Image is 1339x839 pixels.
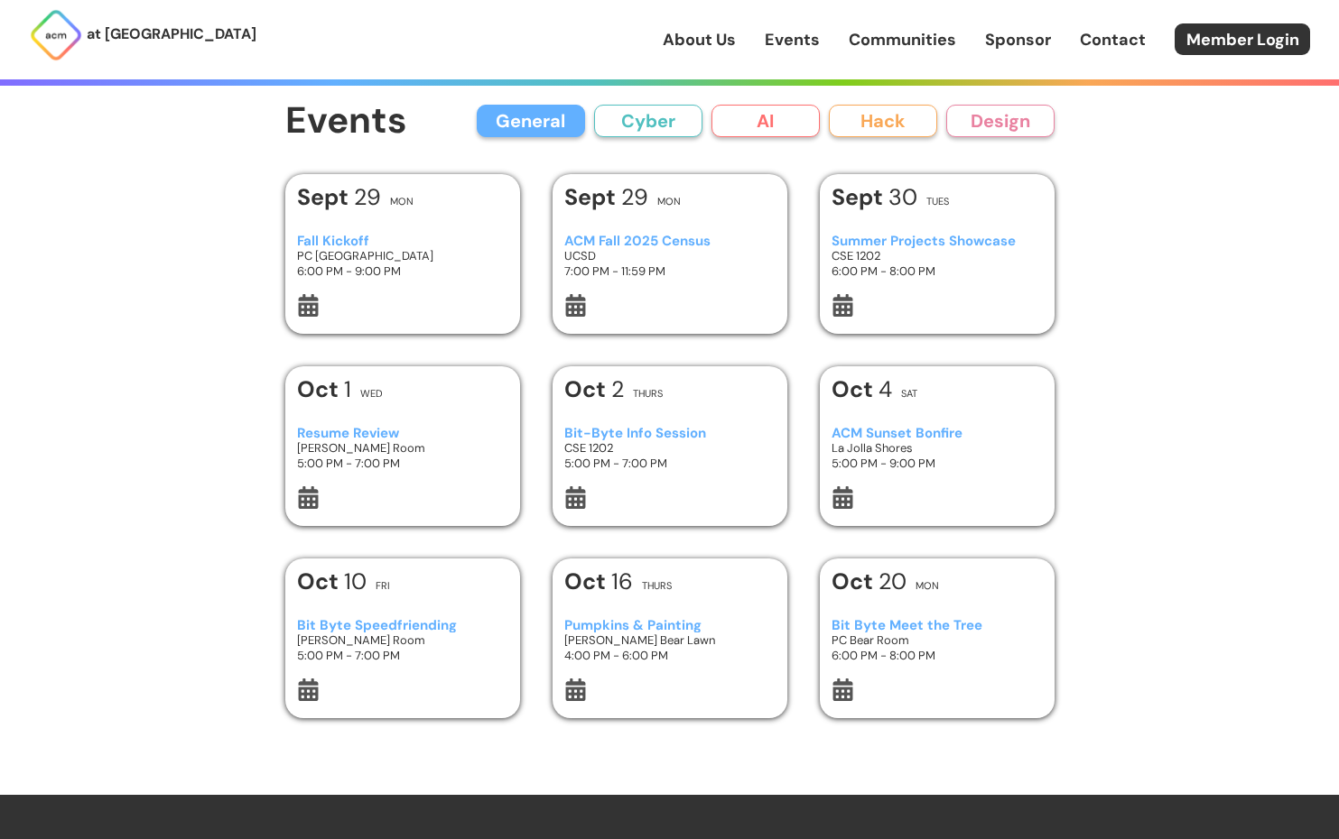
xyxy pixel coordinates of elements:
a: Communities [849,28,956,51]
h1: 29 [564,186,648,208]
h3: 5:00 PM - 7:00 PM [297,456,507,471]
h2: Wed [360,389,383,399]
h2: Mon [916,581,939,591]
a: Sponsor [985,28,1051,51]
h3: UCSD [564,248,775,263]
p: at [GEOGRAPHIC_DATA] [87,23,256,46]
h2: Thurs [633,389,663,399]
h1: 1 [297,378,351,401]
b: Sept [297,182,354,212]
b: Oct [297,567,344,596]
img: ACM Logo [29,8,83,62]
b: Oct [564,567,611,596]
h3: Summer Projects Showcase [832,234,1042,249]
b: Sept [832,182,888,212]
h2: Sat [901,389,917,399]
button: Cyber [594,105,702,137]
h3: CSE 1202 [564,440,775,456]
h3: ACM Sunset Bonfire [832,426,1042,441]
h2: Tues [926,197,949,207]
h3: Pumpkins & Painting [564,618,775,633]
button: General [477,105,585,137]
b: Oct [297,374,344,404]
h3: [PERSON_NAME] Bear Lawn [564,632,775,648]
button: AI [711,105,820,137]
h3: [PERSON_NAME] Room [297,632,507,648]
h3: 5:00 PM - 7:00 PM [297,648,507,663]
button: Hack [829,105,937,137]
h3: 7:00 PM - 11:59 PM [564,263,775,279]
h1: Events [285,101,407,142]
b: Oct [832,374,879,404]
h3: La Jolla Shores [832,440,1042,456]
h3: 6:00 PM - 8:00 PM [832,648,1042,663]
h3: Bit Byte Speedfriending [297,618,507,633]
h1: 16 [564,570,633,593]
h1: 2 [564,378,624,401]
h3: 5:00 PM - 9:00 PM [832,456,1042,471]
b: Oct [832,567,879,596]
h1: 4 [832,378,892,401]
h2: Fri [376,581,390,591]
a: About Us [663,28,736,51]
h3: CSE 1202 [832,248,1042,263]
a: Member Login [1175,23,1310,55]
h1: 30 [832,186,917,208]
h1: 10 [297,570,367,593]
a: at [GEOGRAPHIC_DATA] [29,8,256,62]
h2: Mon [657,197,681,207]
a: Events [765,28,820,51]
h3: Bit-Byte Info Session [564,426,775,441]
h3: Resume Review [297,426,507,441]
h2: Thurs [642,581,672,591]
h3: [PERSON_NAME] Room [297,440,507,456]
h3: 4:00 PM - 6:00 PM [564,648,775,663]
a: Contact [1080,28,1146,51]
h3: ACM Fall 2025 Census [564,234,775,249]
h3: Fall Kickoff [297,234,507,249]
h1: 29 [297,186,381,208]
b: Oct [564,374,611,404]
h2: Mon [390,197,414,207]
b: Sept [564,182,621,212]
h3: 5:00 PM - 7:00 PM [564,456,775,471]
h3: 6:00 PM - 9:00 PM [297,263,507,279]
h3: 6:00 PM - 8:00 PM [832,263,1042,279]
button: Design [946,105,1055,137]
h3: PC Bear Room [832,632,1042,648]
h3: PC [GEOGRAPHIC_DATA] [297,248,507,263]
h1: 20 [832,570,907,593]
h3: Bit Byte Meet the Tree [832,618,1042,633]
